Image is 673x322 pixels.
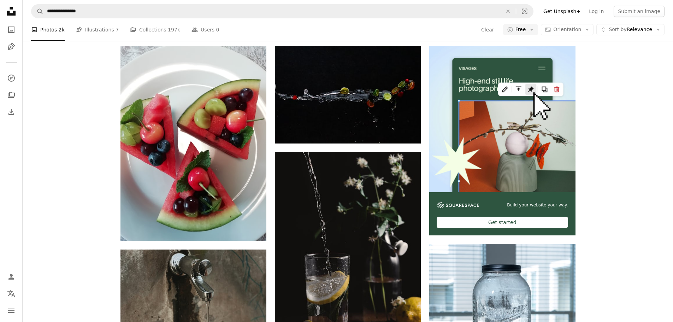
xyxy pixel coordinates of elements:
img: file-1606177908946-d1eed1cbe4f5image [437,202,479,208]
button: Search Unsplash [31,5,43,18]
button: Clear [500,5,516,18]
button: Visual search [516,5,533,18]
a: A group of fruit floating on top of a body of water [275,92,421,98]
button: Language [4,287,18,301]
button: Free [503,24,538,35]
img: sliced fruits on green ceramic plate [120,46,266,241]
span: Free [515,26,526,33]
a: Photos [4,23,18,37]
a: Home — Unsplash [4,4,18,20]
button: Clear [481,24,495,35]
button: Menu [4,304,18,318]
a: Log in / Sign up [4,270,18,284]
button: Sort byRelevance [596,24,665,35]
img: file-1723602894256-972c108553a7image [429,46,575,192]
a: Log in [585,6,608,17]
a: Explore [4,71,18,85]
img: A group of fruit floating on top of a body of water [275,46,421,143]
a: Users 0 [191,18,219,41]
span: 0 [216,26,219,34]
span: Sort by [609,27,626,32]
button: Orientation [541,24,594,35]
a: Download History [4,105,18,119]
button: Submit an image [614,6,665,17]
span: Relevance [609,26,652,33]
form: Find visuals sitewide [31,4,533,18]
a: clear drinking glass beside flower vase [275,258,421,264]
a: Collections [4,88,18,102]
a: sliced fruits on green ceramic plate [120,140,266,147]
a: Illustrations [4,40,18,54]
div: Get started [437,217,568,228]
a: Get Unsplash+ [539,6,585,17]
a: Build your website your way.Get started [429,46,575,235]
a: Collections 197k [130,18,180,41]
span: 197k [168,26,180,34]
span: 7 [116,26,119,34]
span: Build your website your way. [507,202,568,208]
span: Orientation [553,27,581,32]
a: Illustrations 7 [76,18,119,41]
